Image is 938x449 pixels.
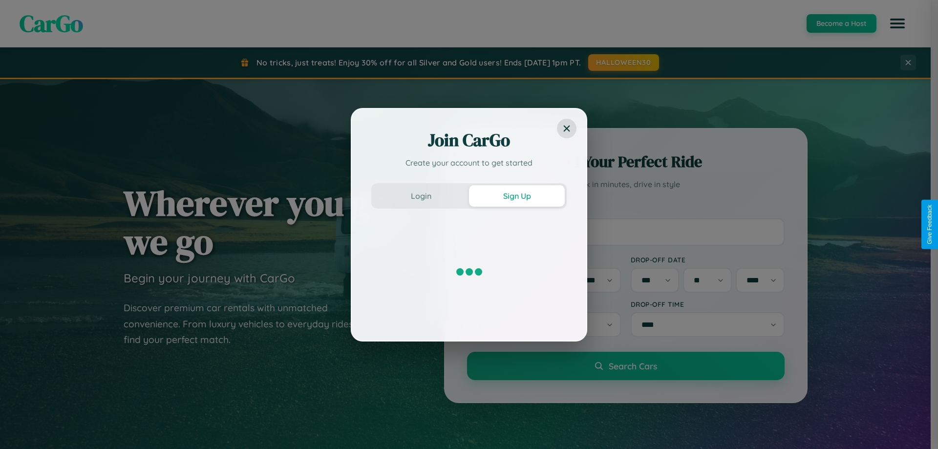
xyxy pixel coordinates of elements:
iframe: Intercom live chat [10,416,33,439]
div: Give Feedback [926,205,933,244]
p: Create your account to get started [371,157,567,169]
button: Sign Up [469,185,565,207]
button: Login [373,185,469,207]
h2: Join CarGo [371,128,567,152]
